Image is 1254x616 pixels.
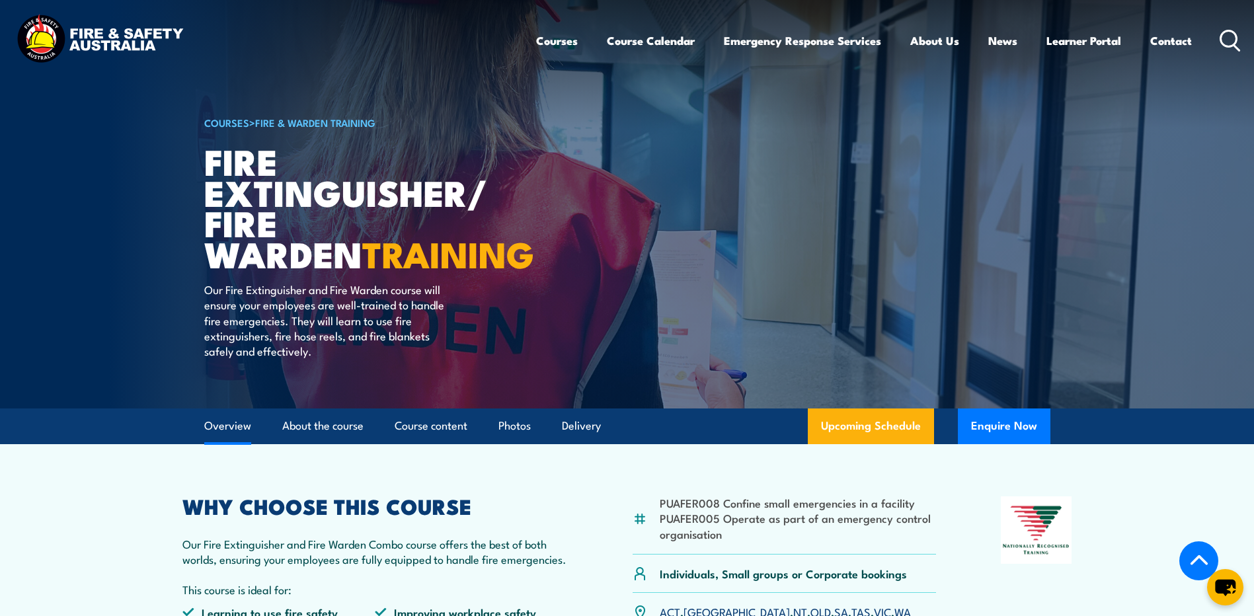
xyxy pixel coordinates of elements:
a: Learner Portal [1046,23,1121,58]
a: Contact [1150,23,1192,58]
p: This course is ideal for: [182,582,568,597]
a: Overview [204,408,251,443]
p: Individuals, Small groups or Corporate bookings [660,566,907,581]
a: About Us [910,23,959,58]
a: Course Calendar [607,23,695,58]
h6: > [204,114,531,130]
li: PUAFER008 Confine small emergencies in a facility [660,495,937,510]
p: Our Fire Extinguisher and Fire Warden Combo course offers the best of both worlds, ensuring your ... [182,536,568,567]
strong: TRAINING [362,225,534,280]
p: Our Fire Extinguisher and Fire Warden course will ensure your employees are well-trained to handl... [204,282,446,359]
a: Fire & Warden Training [255,115,375,130]
a: About the course [282,408,364,443]
a: Delivery [562,408,601,443]
li: PUAFER005 Operate as part of an emergency control organisation [660,510,937,541]
h1: Fire Extinguisher/ Fire Warden [204,145,531,269]
button: chat-button [1207,569,1243,605]
a: COURSES [204,115,249,130]
a: Courses [536,23,578,58]
a: Photos [498,408,531,443]
button: Enquire Now [958,408,1050,444]
a: Upcoming Schedule [808,408,934,444]
a: Emergency Response Services [724,23,881,58]
a: Course content [395,408,467,443]
h2: WHY CHOOSE THIS COURSE [182,496,568,515]
a: News [988,23,1017,58]
img: Nationally Recognised Training logo. [1001,496,1072,564]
